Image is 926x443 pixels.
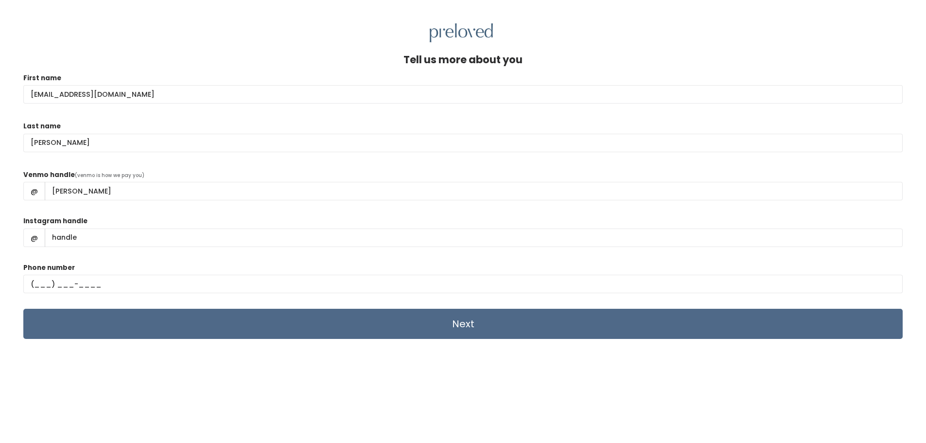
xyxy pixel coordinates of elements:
input: handle [45,182,903,200]
input: handle [45,229,903,247]
img: preloved logo [430,23,493,42]
label: Instagram handle [23,216,87,226]
h4: Tell us more about you [403,54,523,65]
label: Phone number [23,263,75,273]
input: Next [23,309,903,339]
span: (venmo is how we pay you) [75,172,144,179]
span: @ [23,182,45,200]
label: Last name [23,122,61,131]
input: (___) ___-____ [23,275,903,293]
span: @ [23,229,45,247]
label: Venmo handle [23,170,75,180]
label: First name [23,73,61,83]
